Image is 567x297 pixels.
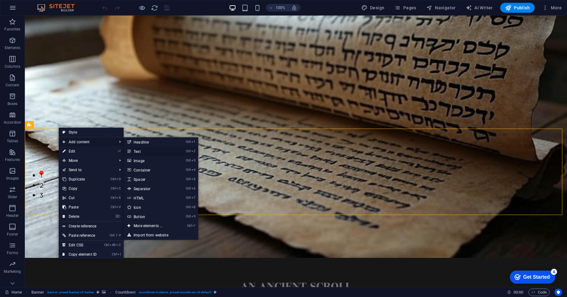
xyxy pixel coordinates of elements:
[31,289,217,296] nav: breadcrumb
[116,205,121,209] i: V
[6,83,19,88] p: Content
[124,175,175,184] a: Ctrl5Spacer
[186,177,191,181] i: Ctrl
[97,290,99,294] i: This element is a customizable preset
[31,289,44,296] span: Click to select. Double-click to edit
[116,177,121,181] i: D
[124,203,175,212] a: Ctrl8Icon
[392,3,418,13] button: Pages
[186,149,191,153] i: Ctrl
[116,196,121,200] i: X
[104,243,109,247] i: Ctrl
[466,5,493,11] span: AI Writer
[59,147,100,156] a: ⏎Edit
[111,186,116,190] i: Ctrl
[507,289,524,296] h6: Session time
[59,212,100,221] a: ⌦Delete
[59,137,114,147] span: Add content
[116,186,121,190] i: C
[59,175,100,184] a: CtrlDDuplicate
[138,289,211,296] span: . countdown-instance .preset-countdown-v3-default
[191,186,195,190] i: 6
[7,232,18,237] p: Footer
[518,290,519,295] span: :
[115,289,135,296] span: Click to select. Double-click to edit
[36,4,82,11] img: Editor Logo
[124,156,175,165] a: Ctrl3Image
[191,149,195,153] i: 2
[359,3,387,13] div: Design (Ctrl+Alt+Y)
[102,290,106,294] i: This element contains a background
[112,252,117,256] i: Ctrl
[4,120,21,125] p: Accordion
[111,205,116,209] i: Ctrl
[117,252,121,256] i: I
[8,194,17,199] p: Slider
[361,5,385,11] span: Design
[528,289,550,296] button: Code
[4,27,20,32] p: Favorites
[116,243,121,247] i: C
[214,290,217,294] i: This element is a customizable preset
[124,231,198,240] a: Import from website
[186,205,191,209] i: Ctrl
[191,158,195,162] i: 3
[119,233,121,237] i: V
[124,212,175,221] a: Ctrl9Button
[7,139,18,144] p: Tables
[275,4,285,11] h6: 100%
[124,165,175,175] a: Ctrl4Container
[6,213,19,218] p: Header
[191,196,195,200] i: 7
[6,176,19,181] p: Images
[59,165,114,175] a: Send to
[555,289,562,296] button: Usercentrics
[124,137,175,147] a: Ctrl1Headline
[186,214,191,218] i: Ctrl
[59,184,100,193] a: CtrlCCopy
[5,157,20,162] p: Features
[186,168,191,172] i: Ctrl
[191,177,195,181] i: 5
[186,196,191,200] i: Ctrl
[500,3,535,13] button: Publish
[531,289,547,296] span: Code
[291,5,297,11] i: On resize automatically adjust zoom level to fit chosen device.
[187,224,192,228] i: Ctrl
[186,158,191,162] i: Ctrl
[5,64,20,69] p: Columns
[124,221,175,231] a: Ctrl⏎More elements ...
[186,140,191,144] i: Ctrl
[5,3,50,16] div: Get Started 4 items remaining, 20% complete
[46,1,52,7] div: 4
[124,147,175,156] a: Ctrl2Text
[118,149,121,153] i: ⏎
[151,4,158,11] button: reload
[111,177,116,181] i: Ctrl
[4,269,21,274] p: Marketing
[514,289,523,296] span: 00 00
[124,193,175,203] a: Ctrl7HTML
[424,3,458,13] button: Navigator
[542,5,562,11] span: More
[59,250,100,259] a: CtrlICopy element ID
[59,231,100,240] a: Ctrl⇧VPaste reference
[59,193,100,203] a: CtrlXCut
[115,233,118,237] i: ⇧
[359,3,387,13] button: Design
[191,205,195,209] i: 8
[5,45,21,50] p: Elements
[111,196,116,200] i: Ctrl
[463,3,495,13] button: AI Writer
[59,128,124,137] a: Style
[426,5,456,11] span: Navigator
[505,5,530,11] span: Publish
[59,240,100,250] a: CtrlAltCEdit CSS
[191,214,195,218] i: 9
[18,7,45,12] div: Get Started
[5,289,22,296] a: Click to cancel selection. Double-click to open Pages
[138,4,146,11] button: Click here to leave preview mode and continue editing
[59,222,124,231] a: Create reference
[266,4,288,11] button: 100%
[192,224,195,228] i: ⏎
